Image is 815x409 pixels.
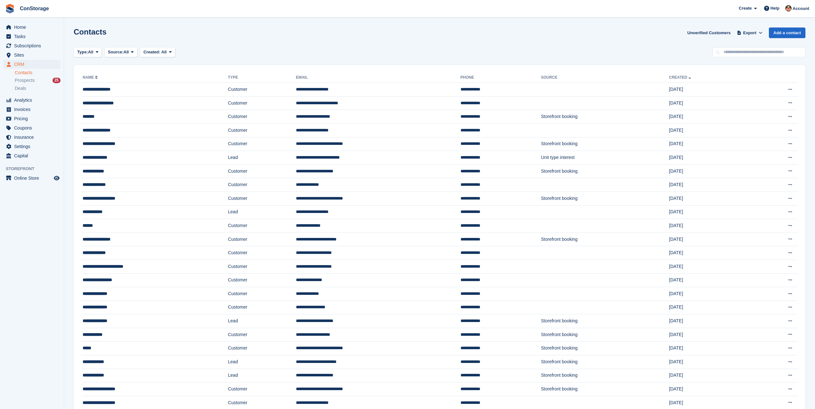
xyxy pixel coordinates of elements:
a: ConStorage [17,3,52,14]
span: Settings [14,142,53,151]
td: [DATE] [669,192,751,205]
span: Coupons [14,123,53,132]
a: Contacts [15,70,61,76]
div: 25 [53,78,61,83]
span: Home [14,23,53,32]
span: All [124,49,129,55]
td: [DATE] [669,137,751,151]
td: [DATE] [669,314,751,328]
button: Created: All [140,47,175,58]
td: Customer [228,192,296,205]
a: menu [3,23,61,32]
td: [DATE] [669,123,751,137]
td: Storefront booking [541,232,669,246]
span: Online Store [14,174,53,183]
span: Invoices [14,105,53,114]
td: Storefront booking [541,369,669,382]
td: Customer [228,287,296,301]
td: [DATE] [669,382,751,396]
a: menu [3,32,61,41]
td: Storefront booking [541,328,669,342]
td: Customer [228,382,296,396]
span: Source: [108,49,123,55]
button: Type: All [74,47,102,58]
td: Storefront booking [541,314,669,328]
td: [DATE] [669,151,751,165]
td: Lead [228,151,296,165]
td: Storefront booking [541,110,669,124]
a: Preview store [53,174,61,182]
span: Storefront [6,166,64,172]
td: Storefront booking [541,137,669,151]
a: menu [3,60,61,69]
a: menu [3,41,61,50]
th: Phone [460,73,541,83]
td: [DATE] [669,287,751,301]
span: All [88,49,94,55]
td: [DATE] [669,232,751,246]
a: Name [83,75,99,80]
span: CRM [14,60,53,69]
a: menu [3,96,61,105]
span: Export [743,30,756,36]
th: Type [228,73,296,83]
a: menu [3,151,61,160]
td: [DATE] [669,178,751,192]
td: [DATE] [669,246,751,260]
span: Insurance [14,133,53,142]
td: Customer [228,164,296,178]
a: Unverified Customers [685,28,733,38]
a: menu [3,105,61,114]
td: Customer [228,110,296,124]
td: Storefront booking [541,382,669,396]
td: Customer [228,232,296,246]
span: Type: [77,49,88,55]
span: Capital [14,151,53,160]
a: menu [3,133,61,142]
td: Customer [228,342,296,355]
td: [DATE] [669,96,751,110]
td: [DATE] [669,301,751,314]
span: Deals [15,85,26,91]
td: [DATE] [669,110,751,124]
a: Add a contact [769,28,805,38]
td: [DATE] [669,273,751,287]
span: Account [793,5,809,12]
td: [DATE] [669,328,751,342]
td: [DATE] [669,260,751,273]
td: Customer [228,137,296,151]
td: [DATE] [669,83,751,97]
span: Help [770,5,779,12]
td: Lead [228,355,296,369]
th: Source [541,73,669,83]
a: Created [669,75,692,80]
span: Created: [143,50,160,54]
a: menu [3,142,61,151]
button: Source: All [104,47,137,58]
td: Customer [228,246,296,260]
span: Sites [14,51,53,59]
td: Storefront booking [541,192,669,205]
span: Analytics [14,96,53,105]
td: Customer [228,96,296,110]
td: Customer [228,83,296,97]
td: Customer [228,219,296,233]
td: Customer [228,301,296,314]
button: Export [736,28,764,38]
h1: Contacts [74,28,107,36]
td: [DATE] [669,342,751,355]
td: [DATE] [669,164,751,178]
span: Create [739,5,752,12]
td: Customer [228,260,296,273]
span: Prospects [15,77,35,83]
span: Pricing [14,114,53,123]
td: Customer [228,273,296,287]
a: menu [3,114,61,123]
img: Rena Aslanova [785,5,792,12]
td: Lead [228,369,296,382]
a: Prospects 25 [15,77,61,84]
td: Lead [228,205,296,219]
td: Customer [228,328,296,342]
span: Subscriptions [14,41,53,50]
td: Customer [228,178,296,192]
